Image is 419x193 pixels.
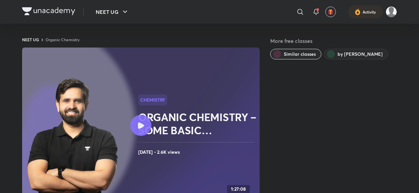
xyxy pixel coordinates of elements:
h4: [DATE] • 2.6K views [138,148,257,156]
button: avatar [325,7,336,17]
button: NEET UG [92,5,133,18]
a: NEET UG [22,37,39,42]
button: Similar classes [270,49,321,59]
img: Company Logo [22,7,75,15]
span: Similar classes [284,51,316,57]
img: activity [355,8,361,16]
h5: More free classes [270,37,397,45]
h4: 1:27:08 [231,186,246,192]
img: Aman raj [386,6,397,17]
h2: ORGANIC CHEMISTRY – SOME BASIC PRINCIPLES AND TECHNIQUES - 1 [138,111,257,137]
img: avatar [328,9,334,15]
a: Company Logo [22,7,75,17]
a: Organic Chemistry [46,37,80,42]
span: by Yogender Singh [338,51,383,57]
button: by Yogender Singh [324,49,388,59]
